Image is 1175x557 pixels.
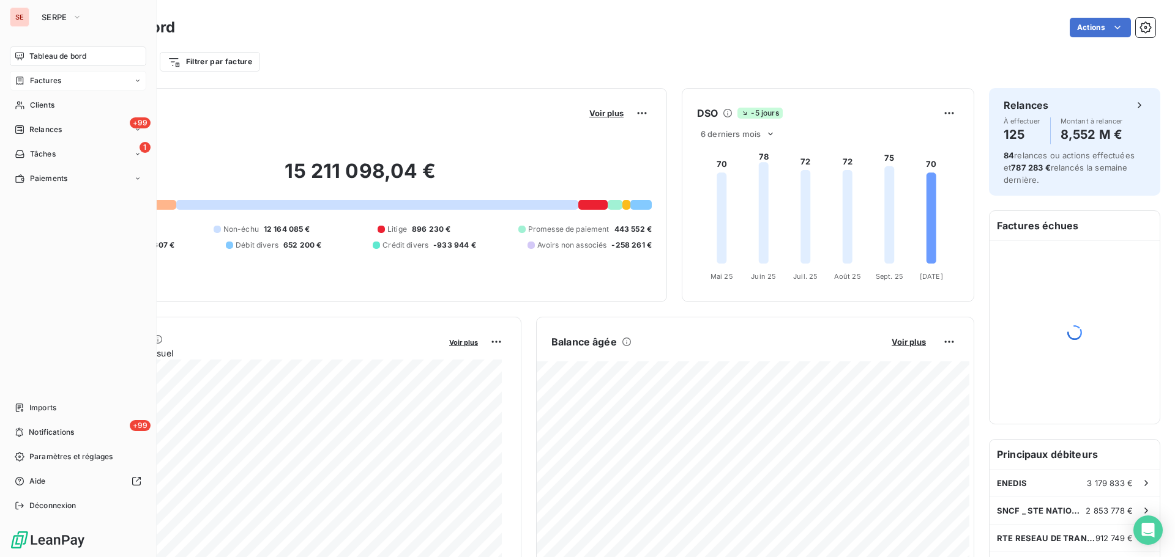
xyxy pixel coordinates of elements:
span: À effectuer [1004,117,1040,125]
span: 787 283 € [1011,163,1050,172]
button: Actions [1070,18,1131,37]
span: RTE RESEAU DE TRANSPORT ELECTRICITE [997,533,1095,543]
span: 12 164 085 € [264,224,310,235]
div: Open Intercom Messenger [1133,515,1163,545]
span: Relances [29,124,62,135]
span: Clients [30,100,54,111]
span: ENEDIS [997,478,1027,488]
tspan: [DATE] [920,272,943,281]
span: 912 749 € [1095,533,1133,543]
span: Débit divers [236,240,278,251]
img: Logo LeanPay [10,530,86,550]
span: 84 [1004,150,1014,160]
span: Déconnexion [29,500,76,511]
tspan: Mai 25 [711,272,733,281]
span: SERPE [42,12,67,22]
h6: DSO [697,106,718,120]
button: Voir plus [586,108,627,119]
span: 652 200 € [283,240,321,251]
button: Voir plus [888,336,930,347]
h4: 125 [1004,125,1040,144]
span: Litige [387,224,407,235]
span: Notifications [29,427,74,438]
span: Voir plus [892,337,926,347]
tspan: Juin 25 [751,272,776,281]
span: 1 [140,142,151,153]
tspan: Août 25 [834,272,861,281]
span: Voir plus [449,338,478,347]
span: Voir plus [589,108,624,118]
h6: Principaux débiteurs [990,440,1160,469]
span: 896 230 € [412,224,450,235]
a: Aide [10,471,146,491]
tspan: Sept. 25 [876,272,903,281]
span: +99 [130,420,151,431]
span: 443 552 € [614,224,652,235]
span: Chiffre d'affaires mensuel [69,347,441,360]
span: relances ou actions effectuées et relancés la semaine dernière. [1004,150,1135,185]
span: 6 derniers mois [701,129,761,139]
span: Promesse de paiement [528,224,610,235]
span: Crédit divers [382,240,428,251]
h6: Balance âgée [551,334,617,349]
span: Aide [29,476,46,487]
span: Tableau de bord [29,51,86,62]
span: 3 179 833 € [1087,478,1133,488]
h2: 15 211 098,04 € [69,159,652,196]
div: SE [10,7,29,27]
h6: Relances [1004,98,1048,113]
span: +99 [130,117,151,128]
span: Non-échu [223,224,259,235]
span: Paiements [30,173,67,184]
span: -258 261 € [611,240,652,251]
button: Filtrer par facture [160,52,260,72]
h6: Factures échues [990,211,1160,240]
span: 2 853 778 € [1086,506,1133,515]
span: Imports [29,402,56,413]
button: Voir plus [446,336,482,347]
span: -5 jours [737,108,782,119]
span: Factures [30,75,61,86]
span: -933 944 € [433,240,476,251]
tspan: Juil. 25 [793,272,818,281]
h4: 8,552 M € [1061,125,1123,144]
span: Avoirs non associés [537,240,607,251]
span: Paramètres et réglages [29,451,113,462]
span: SNCF _ STE NATIONALE [997,506,1086,515]
span: Tâches [30,149,56,160]
span: Montant à relancer [1061,117,1123,125]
